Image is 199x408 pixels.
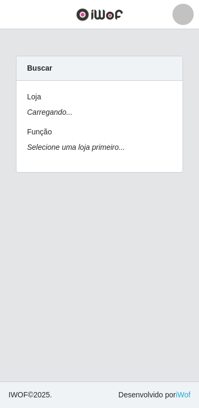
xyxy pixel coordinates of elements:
[27,91,41,103] label: Loja
[176,390,191,399] a: iWof
[8,389,52,401] span: © 2025 .
[76,8,123,21] img: CoreUI Logo
[27,64,52,72] strong: Buscar
[27,126,52,138] label: Função
[118,389,191,401] span: Desenvolvido por
[27,108,73,116] i: Carregando...
[8,390,28,399] span: IWOF
[27,143,125,151] i: Selecione uma loja primeiro...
